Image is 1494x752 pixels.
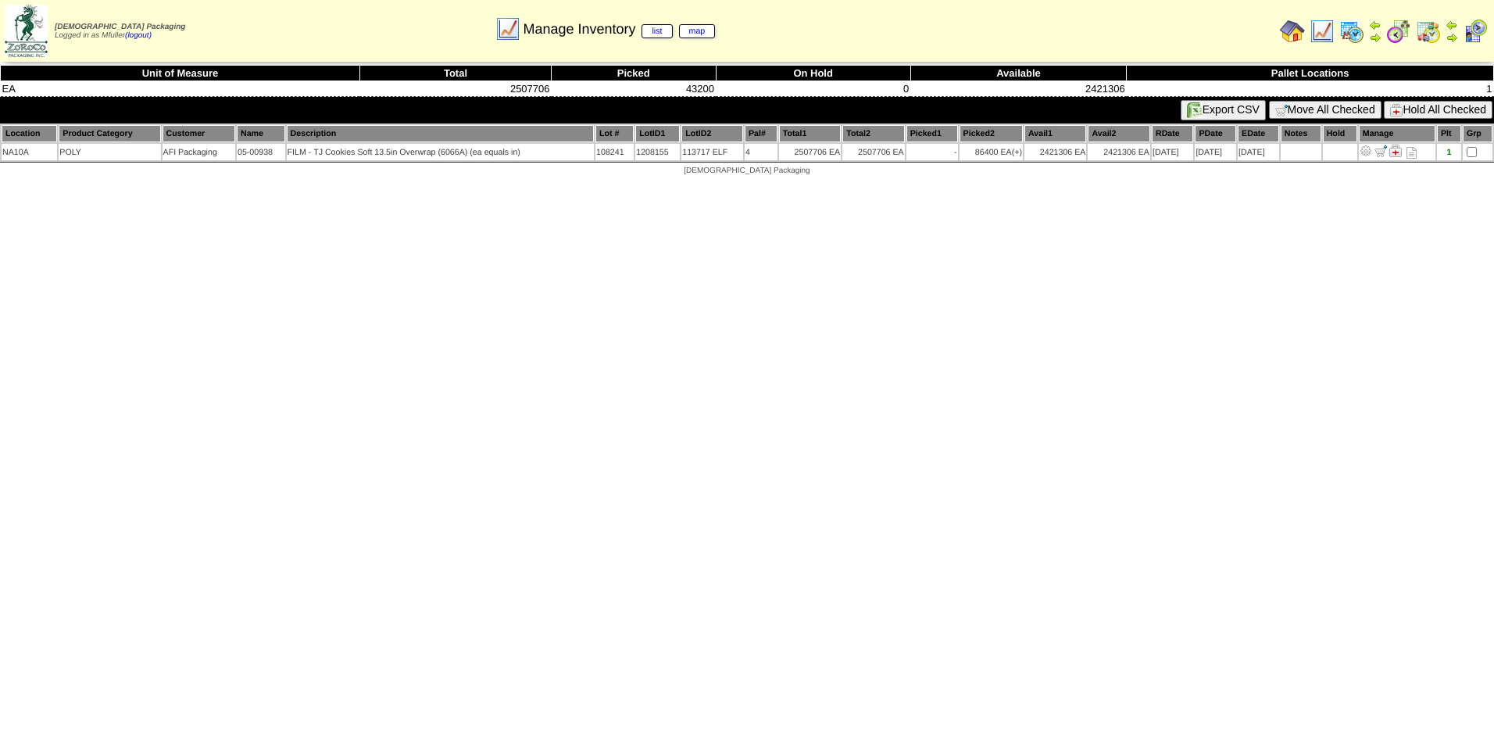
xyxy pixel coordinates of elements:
td: 2421306 [910,81,1126,97]
th: Lot # [595,125,634,142]
th: Total1 [779,125,841,142]
td: 2507706 EA [779,144,841,160]
img: calendarinout.gif [1416,19,1441,44]
td: NA10A [2,144,57,160]
th: Picked [552,66,717,81]
td: [DATE] [1152,144,1193,160]
td: 05-00938 [237,144,285,160]
button: Move All Checked [1269,101,1381,119]
td: 0 [716,81,910,97]
img: line_graph.gif [1310,19,1335,44]
span: Manage Inventory [523,21,715,38]
td: 1208155 [635,144,680,160]
td: 43200 [552,81,717,97]
th: LotID2 [681,125,743,142]
th: Notes [1281,125,1321,142]
img: arrowright.gif [1446,31,1458,44]
span: [DEMOGRAPHIC_DATA] Packaging [684,167,810,175]
i: Note [1406,147,1417,159]
th: Avail1 [1024,125,1086,142]
th: On Hold [716,66,910,81]
img: line_graph.gif [495,16,520,41]
td: [DATE] [1195,144,1236,160]
th: Total [359,66,551,81]
th: Manage [1359,125,1435,142]
a: list [642,24,672,38]
td: 2421306 EA [1024,144,1086,160]
img: Adjust [1360,145,1372,157]
img: hold.gif [1390,104,1403,116]
td: FILM - TJ Cookies Soft 13.5in Overwrap (6066A) (ea equals in) [287,144,594,160]
td: 2507706 EA [842,144,904,160]
th: Plt [1437,125,1461,142]
img: cart.gif [1275,104,1288,116]
th: Total2 [842,125,904,142]
th: Pallet Locations [1127,66,1494,81]
th: Pal# [745,125,777,142]
th: Hold [1323,125,1357,142]
img: calendarprod.gif [1339,19,1364,44]
th: Unit of Measure [1,66,360,81]
img: arrowleft.gif [1369,19,1381,31]
th: Available [910,66,1126,81]
td: 108241 [595,144,634,160]
div: (+) [1012,148,1022,157]
td: EA [1,81,360,97]
th: Description [287,125,594,142]
td: 113717 ELF [681,144,743,160]
span: [DEMOGRAPHIC_DATA] Packaging [55,23,185,31]
td: [DATE] [1238,144,1279,160]
img: calendarblend.gif [1386,19,1411,44]
th: Product Category [59,125,160,142]
td: - [906,144,958,160]
td: AFI Packaging [163,144,235,160]
img: Move [1374,145,1387,157]
img: Manage Hold [1389,145,1402,157]
img: calendarcustomer.gif [1463,19,1488,44]
th: PDate [1195,125,1236,142]
th: Picked1 [906,125,958,142]
th: Name [237,125,285,142]
a: (logout) [125,31,152,40]
img: arrowright.gif [1369,31,1381,44]
button: Export CSV [1181,100,1266,120]
th: Picked2 [960,125,1023,142]
th: Avail2 [1088,125,1149,142]
img: arrowleft.gif [1446,19,1458,31]
td: POLY [59,144,160,160]
th: LotID1 [635,125,680,142]
td: 1 [1127,81,1494,97]
td: 2507706 [359,81,551,97]
img: zoroco-logo-small.webp [5,5,48,57]
td: 2421306 EA [1088,144,1149,160]
td: 4 [745,144,777,160]
button: Hold All Checked [1384,101,1492,119]
span: Logged in as Mfuller [55,23,185,40]
td: 86400 EA [960,144,1023,160]
th: RDate [1152,125,1193,142]
img: home.gif [1280,19,1305,44]
th: Location [2,125,57,142]
th: Customer [163,125,235,142]
div: 1 [1438,148,1460,157]
th: Grp [1463,125,1492,142]
img: excel.gif [1187,102,1203,118]
th: EDate [1238,125,1279,142]
a: map [679,24,716,38]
